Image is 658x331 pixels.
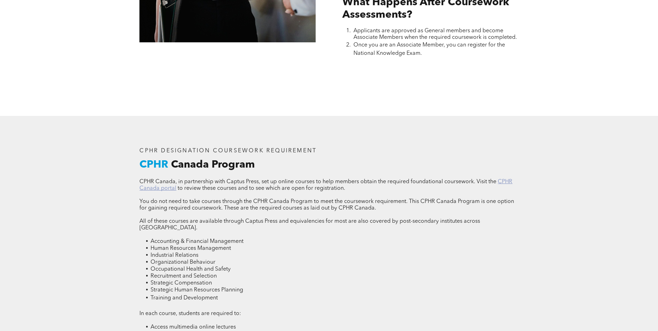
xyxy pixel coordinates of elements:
span: Industrial Relations [151,253,198,258]
span: Training and Development [151,295,218,301]
span: All of these courses are available through Captus Press and equivalencies for most are also cover... [139,219,480,231]
span: Recruitment and Selection [151,273,217,279]
span: Strategic Human Resources Planning [151,287,243,293]
span: Once you are an Associate Member, you can register for the National Knowledge Exam. [353,42,505,56]
span: In each course, students are required to: [139,311,241,316]
span: You do not need to take courses through the CPHR Canada Program to meet the coursework requiremen... [139,199,514,211]
span: CPHR [139,160,168,170]
span: Strategic Compensation [151,280,212,286]
span: Human Resources Management [151,246,231,251]
span: Occupational Health and Safety [151,266,231,272]
span: CPHR DESIGNATION COURSEWORK REQUIREMENT [139,148,317,154]
span: Organizational Behaviour [151,260,215,265]
span: Applicants are approved as General members and become Associate Members when the required coursew... [353,28,517,40]
span: Accounting & Financial Management [151,239,243,244]
span: Access multimedia online lectures [151,324,236,330]
span: to review these courses and to see which are open for registration. [178,186,345,191]
span: CPHR Canada, in partnership with Captus Press, set up online courses to help members obtain the r... [139,179,496,185]
span: Canada Program [171,160,255,170]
